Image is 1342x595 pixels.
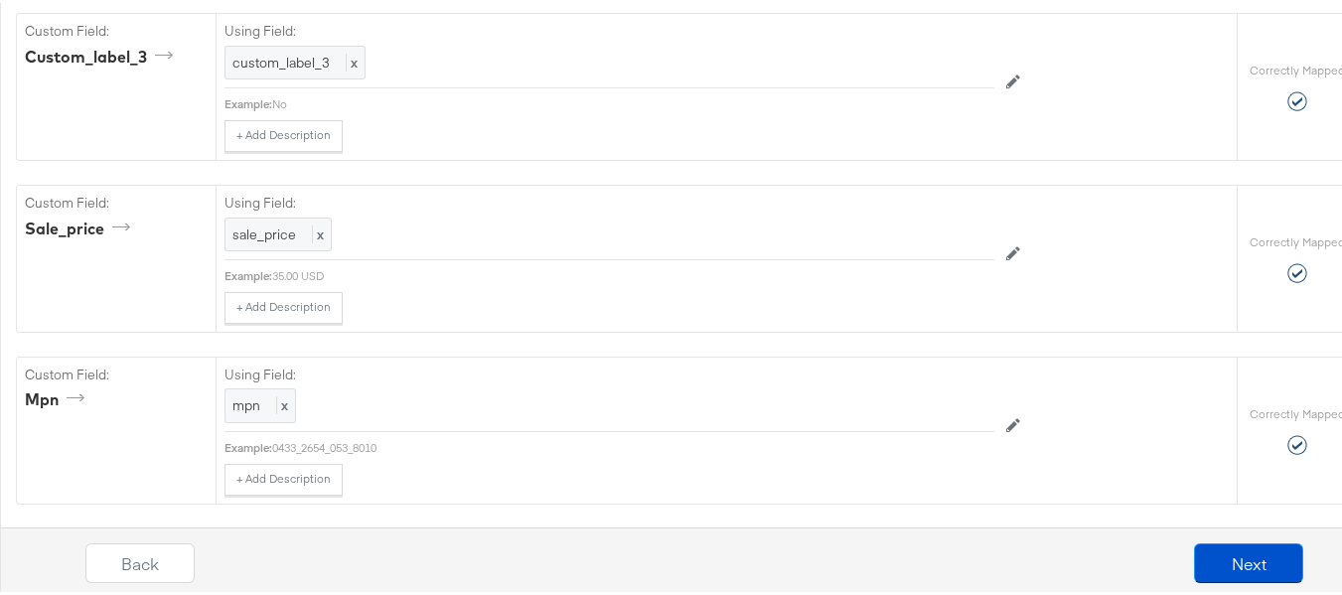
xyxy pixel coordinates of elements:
button: Next [1194,540,1303,580]
span: x [276,393,288,411]
label: Using Field: [224,19,994,38]
span: custom_label_3 [232,51,330,69]
div: mpn [25,385,91,408]
div: 35.00 USD [272,265,994,281]
button: + Add Description [224,289,343,321]
span: x [312,223,324,240]
div: 0433_2654_053_8010 [272,437,994,453]
span: sale_price [232,223,296,240]
button: + Add Description [224,117,343,149]
button: Back [85,540,195,580]
div: Example: [224,437,272,453]
div: custom_label_3 [25,43,180,66]
span: x [346,51,358,69]
label: Custom Field: [25,191,208,210]
label: Using Field: [224,191,994,210]
label: Custom Field: [25,363,208,381]
div: Example: [224,265,272,281]
label: Using Field: [224,363,994,381]
span: mpn [232,393,260,411]
div: Example: [224,93,272,109]
button: + Add Description [224,461,343,493]
div: sale_price [25,215,137,237]
div: No [272,93,994,109]
label: Custom Field: [25,19,208,38]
